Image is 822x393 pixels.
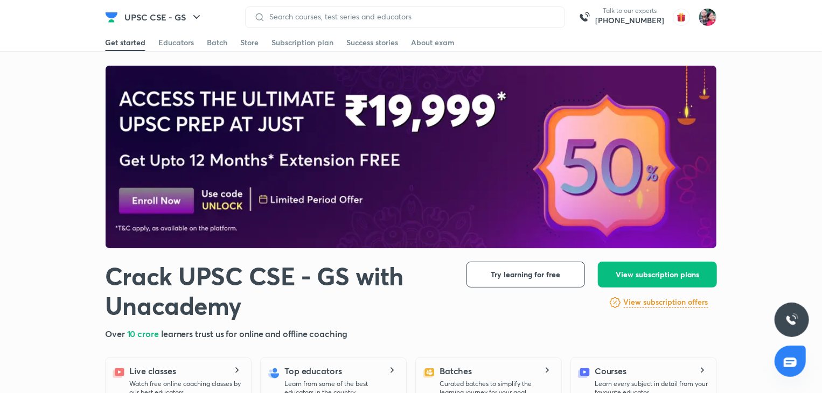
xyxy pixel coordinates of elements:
a: Success stories [346,34,398,51]
a: Subscription plan [271,34,333,51]
a: Get started [105,34,145,51]
img: Company Logo [105,11,118,24]
img: ttu [785,313,798,326]
h5: Batches [440,364,472,377]
h1: Crack UPSC CSE - GS with Unacademy [105,262,449,321]
span: View subscription plans [616,269,699,280]
h5: Courses [595,364,626,377]
div: Batch [207,37,227,48]
h6: View subscription offers [624,297,708,308]
button: UPSC CSE - GS [118,6,210,28]
a: Educators [158,34,194,51]
a: About exam [411,34,455,51]
a: View subscription offers [624,296,708,309]
button: View subscription plans [598,262,717,287]
span: Over [105,328,127,339]
h5: Live classes [129,364,176,377]
a: Batch [207,34,227,51]
a: Store [240,34,259,51]
img: call-us [574,6,595,28]
input: Search courses, test series and educators [265,12,556,21]
img: avatar [673,9,690,26]
img: Akash Srivastava [699,8,717,26]
div: About exam [411,37,455,48]
button: Try learning for free [466,262,585,287]
div: Get started [105,37,145,48]
p: Talk to our experts [595,6,664,15]
div: Store [240,37,259,48]
a: [PHONE_NUMBER] [595,15,664,26]
span: Try learning for free [491,269,561,280]
div: Success stories [346,37,398,48]
h5: Top educators [284,364,342,377]
span: 10 crore [127,328,161,339]
span: learners trust us for online and offline coaching [161,328,347,339]
div: Educators [158,37,194,48]
div: Subscription plan [271,37,333,48]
